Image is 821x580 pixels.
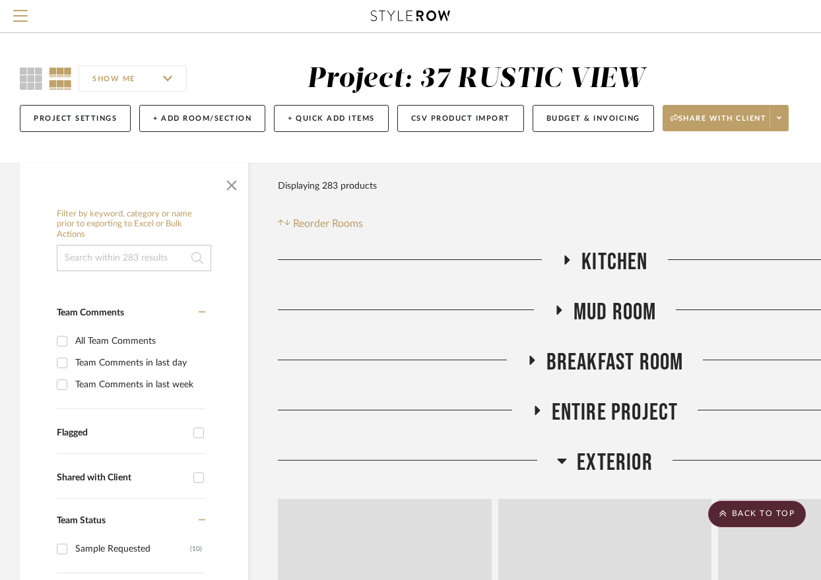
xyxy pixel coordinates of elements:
button: Share with client [663,105,789,131]
span: Share with client [671,113,767,133]
div: Sample Requested [75,538,190,560]
div: Team Comments in last week [75,374,202,395]
div: Team Comments in last day [75,352,202,373]
button: Close [218,170,245,196]
input: Search within 283 results [57,245,211,271]
span: Team Status [57,516,106,525]
div: Flagged [57,428,187,439]
h6: Filter by keyword, category or name prior to exporting to Excel or Bulk Actions [57,209,211,240]
span: Exterior [577,449,653,477]
div: All Team Comments [75,331,202,352]
span: Reorder Rooms [293,216,363,232]
div: Shared with Client [57,472,187,484]
span: Breakfast Room [546,348,684,377]
button: Budget & Invoicing [533,105,654,132]
scroll-to-top-button: BACK TO TOP [708,501,806,527]
button: Reorder Rooms [278,216,363,232]
button: + Add Room/Section [139,105,265,132]
span: Team Comments [57,308,124,317]
button: + Quick Add Items [274,105,389,132]
button: CSV Product Import [397,105,524,132]
div: Project: 37 RUSTIC VIEW [307,65,645,93]
div: (10) [190,538,202,560]
span: Mud Room [574,298,657,327]
span: Kitchen [581,248,647,276]
button: Project Settings [20,105,131,132]
span: Entire Project [552,399,678,427]
div: Displaying 283 products [278,173,377,199]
